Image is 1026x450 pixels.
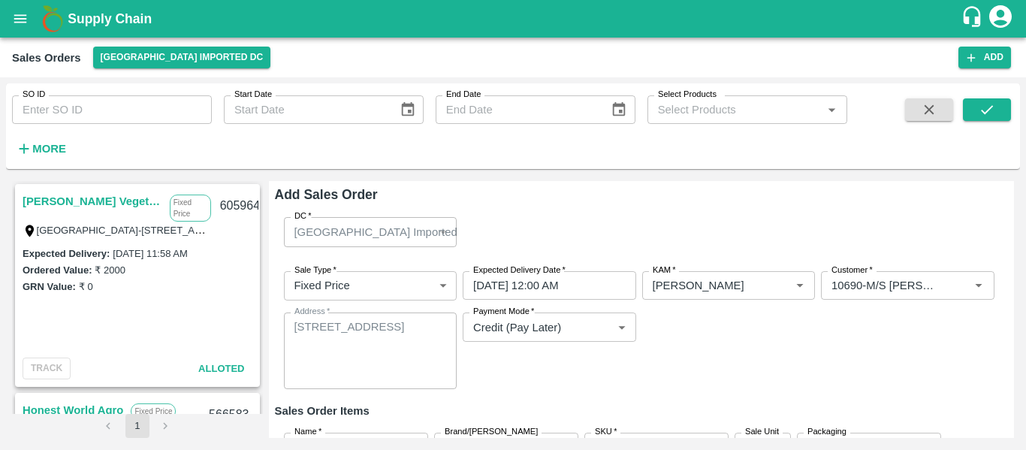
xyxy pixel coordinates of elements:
[658,89,717,101] label: Select Products
[32,143,66,155] strong: More
[473,306,534,318] label: Payment Mode
[200,397,258,433] div: 566583
[958,47,1011,68] button: Add
[294,224,477,240] p: [GEOGRAPHIC_DATA] Imported DC
[652,100,818,119] input: Select Products
[79,281,93,292] label: ₹ 0
[463,271,626,300] input: Choose date, selected date is Oct 11, 2025
[987,3,1014,35] div: account of current user
[605,95,633,124] button: Choose date
[198,363,244,374] span: Alloted
[23,264,92,276] label: Ordered Value:
[23,281,76,292] label: GRN Value:
[294,306,330,318] label: Address
[445,426,538,438] label: Brand/[PERSON_NAME]
[831,264,873,276] label: Customer
[294,426,321,438] label: Name
[790,276,810,295] button: Open
[38,4,68,34] img: logo
[595,426,617,438] label: SKU
[275,184,1009,205] h6: Add Sales Order
[12,136,70,162] button: More
[446,89,481,101] label: End Date
[294,264,336,276] label: Sale Type
[294,277,350,294] p: Fixed Price
[473,264,566,276] label: Expected Delivery Date
[961,5,987,32] div: customer-support
[12,95,212,124] input: Enter SO ID
[23,400,123,420] a: Honest World Agro
[68,11,152,26] b: Supply Chain
[394,95,422,124] button: Choose date
[294,210,312,222] label: DC
[822,100,841,119] button: Open
[95,264,125,276] label: ₹ 2000
[234,89,272,101] label: Start Date
[275,405,370,417] strong: Sales Order Items
[224,95,388,124] input: Start Date
[825,276,946,295] input: Customer
[131,403,176,419] p: Fixed Price
[113,248,187,259] label: [DATE] 11:58 AM
[170,195,211,222] p: Fixed Price
[23,89,45,101] label: SO ID
[95,414,180,438] nav: pagination navigation
[647,276,767,295] input: KAM
[745,426,779,438] label: Sale Unit
[93,47,271,68] button: Select DC
[68,8,961,29] a: Supply Chain
[211,189,269,224] div: 605964
[23,248,110,259] label: Expected Delivery :
[12,48,81,68] div: Sales Orders
[37,224,238,236] label: [GEOGRAPHIC_DATA]-[STREET_ADDRESS]
[653,264,676,276] label: KAM
[436,95,599,124] input: End Date
[3,2,38,36] button: open drawer
[23,192,162,211] a: [PERSON_NAME] Vegetables
[473,319,561,336] p: Credit (Pay Later)
[125,414,149,438] button: page 1
[294,319,447,383] textarea: [STREET_ADDRESS]
[969,276,988,295] button: Open
[807,426,846,438] label: Packaging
